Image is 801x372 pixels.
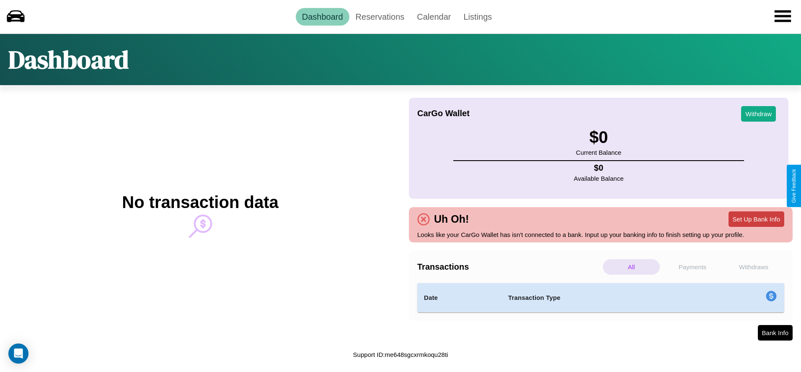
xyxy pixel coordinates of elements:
p: All [603,259,660,275]
div: Open Intercom Messenger [8,343,28,364]
h4: Transactions [417,262,601,272]
h4: CarGo Wallet [417,109,470,118]
a: Calendar [411,8,457,26]
p: Support ID: me648sgcxrmkoqu28ti [353,349,448,360]
h4: Transaction Type [508,293,698,303]
button: Withdraw [741,106,776,122]
p: Withdraws [725,259,782,275]
div: Give Feedback [791,169,797,203]
a: Listings [457,8,498,26]
h2: No transaction data [122,193,278,212]
h4: Date [424,293,495,303]
button: Bank Info [758,325,793,341]
p: Current Balance [576,147,621,158]
p: Looks like your CarGo Wallet has isn't connected to a bank. Input up your banking info to finish ... [417,229,784,240]
h3: $ 0 [576,128,621,147]
p: Available Balance [574,173,624,184]
a: Dashboard [296,8,349,26]
p: Payments [664,259,721,275]
a: Reservations [349,8,411,26]
h1: Dashboard [8,42,129,77]
h4: $ 0 [574,163,624,173]
table: simple table [417,283,784,312]
button: Set Up Bank Info [729,211,784,227]
h4: Uh Oh! [430,213,473,225]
